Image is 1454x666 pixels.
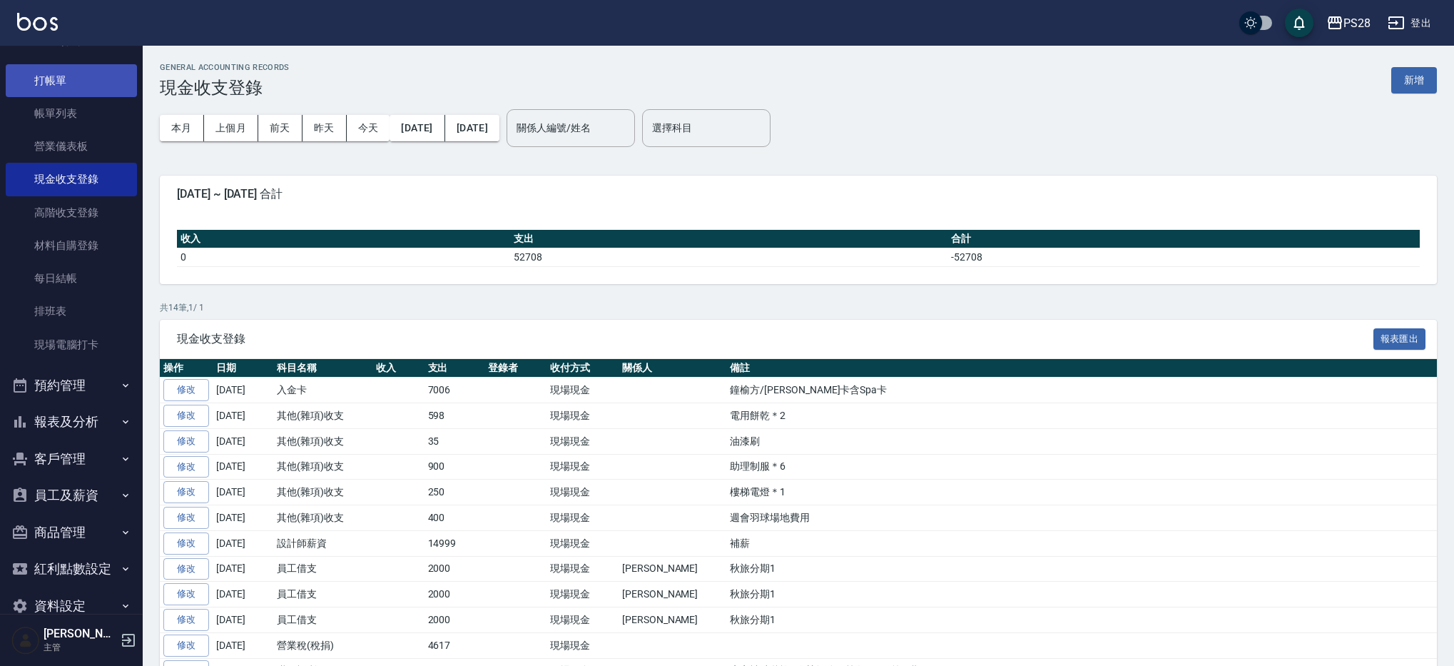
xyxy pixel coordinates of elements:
[204,115,258,141] button: 上個月
[6,64,137,97] a: 打帳單
[510,230,947,248] th: 支出
[11,626,40,655] img: Person
[213,454,273,480] td: [DATE]
[6,295,137,328] a: 排班表
[372,359,424,378] th: 收入
[160,115,204,141] button: 本月
[424,582,485,607] td: 2000
[163,481,209,503] a: 修改
[273,530,372,556] td: 設計師薪資
[213,378,273,403] td: [DATE]
[213,428,273,454] td: [DATE]
[390,115,444,141] button: [DATE]
[177,332,1373,346] span: 現金收支登錄
[1285,9,1313,37] button: save
[546,632,619,658] td: 現場現金
[546,480,619,505] td: 現場現金
[6,130,137,163] a: 營業儀表板
[273,582,372,607] td: 員工借支
[424,556,485,582] td: 2000
[177,187,1420,201] span: [DATE] ~ [DATE] 合計
[1373,328,1426,350] button: 報表匯出
[213,480,273,505] td: [DATE]
[6,514,137,551] button: 商品管理
[213,632,273,658] td: [DATE]
[273,607,372,633] td: 員工借支
[546,403,619,429] td: 現場現金
[484,359,546,378] th: 登錄者
[258,115,303,141] button: 前天
[6,403,137,440] button: 報表及分析
[619,556,726,582] td: [PERSON_NAME]
[619,607,726,633] td: [PERSON_NAME]
[947,230,1420,248] th: 合計
[1391,67,1437,94] button: 新增
[177,248,510,266] td: 0
[510,248,947,266] td: 52708
[273,480,372,505] td: 其他(雜項)收支
[546,530,619,556] td: 現場現金
[726,530,1437,556] td: 補薪
[1343,14,1371,32] div: PS28
[546,582,619,607] td: 現場現金
[1382,10,1437,36] button: 登出
[726,428,1437,454] td: 油漆刷
[6,587,137,625] button: 資料設定
[163,405,209,427] a: 修改
[726,607,1437,633] td: 秋旅分期1
[6,440,137,478] button: 客戶管理
[273,454,372,480] td: 其他(雜項)收支
[160,63,290,72] h2: GENERAL ACCOUNTING RECORDS
[273,556,372,582] td: 員工借支
[44,627,116,641] h5: [PERSON_NAME]
[6,163,137,196] a: 現金收支登錄
[6,97,137,130] a: 帳單列表
[163,558,209,580] a: 修改
[726,454,1437,480] td: 助理制服＊6
[273,428,372,454] td: 其他(雜項)收支
[6,367,137,404] button: 預約管理
[619,582,726,607] td: [PERSON_NAME]
[424,530,485,556] td: 14999
[213,582,273,607] td: [DATE]
[947,248,1420,266] td: -52708
[213,505,273,531] td: [DATE]
[273,378,372,403] td: 入金卡
[546,505,619,531] td: 現場現金
[6,477,137,514] button: 員工及薪資
[424,378,485,403] td: 7006
[424,454,485,480] td: 900
[213,530,273,556] td: [DATE]
[44,641,116,654] p: 主管
[726,359,1437,378] th: 備註
[424,428,485,454] td: 35
[424,607,485,633] td: 2000
[726,505,1437,531] td: 週會羽球場地費用
[546,607,619,633] td: 現場現金
[6,550,137,587] button: 紅利點數設定
[445,115,499,141] button: [DATE]
[160,301,1437,314] p: 共 14 筆, 1 / 1
[273,632,372,658] td: 營業稅(稅捐)
[1373,331,1426,345] a: 報表匯出
[546,556,619,582] td: 現場現金
[726,378,1437,403] td: 鐘榆方/[PERSON_NAME]卡含Spa卡
[546,428,619,454] td: 現場現金
[726,480,1437,505] td: 樓梯電燈＊1
[6,196,137,229] a: 高階收支登錄
[1321,9,1376,38] button: PS28
[163,507,209,529] a: 修改
[163,379,209,401] a: 修改
[726,556,1437,582] td: 秋旅分期1
[546,359,619,378] th: 收付方式
[213,607,273,633] td: [DATE]
[546,378,619,403] td: 現場現金
[160,78,290,98] h3: 現金收支登錄
[726,403,1437,429] td: 電用餅乾＊2
[424,403,485,429] td: 598
[6,262,137,295] a: 每日結帳
[163,430,209,453] a: 修改
[163,635,209,657] a: 修改
[273,403,372,429] td: 其他(雜項)收支
[163,533,209,555] a: 修改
